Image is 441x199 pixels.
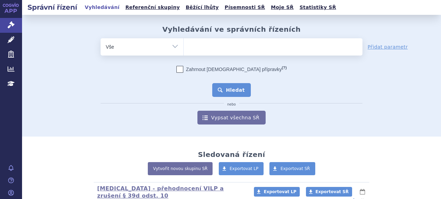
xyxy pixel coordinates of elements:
[282,66,287,70] abbr: (?)
[368,43,408,50] a: Přidat parametr
[269,3,296,12] a: Moje SŘ
[123,3,182,12] a: Referenční skupiny
[176,66,287,73] label: Zahrnout [DEMOGRAPHIC_DATA] přípravky
[264,189,296,194] span: Exportovat LP
[219,162,264,175] a: Exportovat LP
[184,3,221,12] a: Běžící lhůty
[97,185,224,199] a: [MEDICAL_DATA] - přehodnocení VILP a zrušení § 39d odst. 10
[316,189,349,194] span: Exportovat SŘ
[148,162,213,175] a: Vytvořit novou skupinu SŘ
[22,2,83,12] h2: Správní řízení
[297,3,338,12] a: Statistiky SŘ
[212,83,251,97] button: Hledat
[280,166,310,171] span: Exportovat SŘ
[359,188,366,196] button: lhůty
[269,162,315,175] a: Exportovat SŘ
[230,166,259,171] span: Exportovat LP
[254,187,300,197] a: Exportovat LP
[162,25,301,33] h2: Vyhledávání ve správních řízeních
[223,3,267,12] a: Písemnosti SŘ
[224,102,239,107] i: nebo
[198,150,265,159] h2: Sledovaná řízení
[306,187,352,197] a: Exportovat SŘ
[197,111,266,125] a: Vypsat všechna SŘ
[83,3,122,12] a: Vyhledávání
